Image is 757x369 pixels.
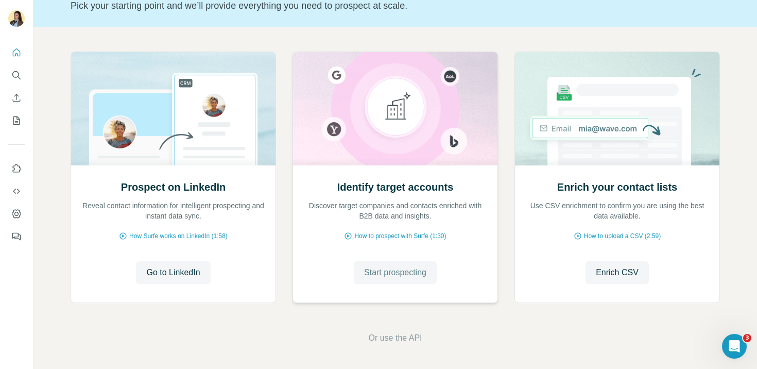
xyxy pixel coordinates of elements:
[8,66,25,85] button: Search
[293,52,498,165] img: Identify target accounts
[303,200,487,221] p: Discover target companies and contacts enriched with B2B data and insights.
[8,159,25,178] button: Use Surfe on LinkedIn
[525,200,709,221] p: Use CSV enrichment to confirm you are using the best data available.
[8,10,25,27] img: Avatar
[81,200,265,221] p: Reveal contact information for intelligent prospecting and instant data sync.
[129,231,228,241] span: How Surfe works on LinkedIn (1:58)
[8,111,25,130] button: My lists
[8,227,25,246] button: Feedback
[71,52,276,165] img: Prospect on LinkedIn
[514,52,720,165] img: Enrich your contact lists
[121,180,226,194] h2: Prospect on LinkedIn
[354,261,437,284] button: Start prospecting
[596,266,639,279] span: Enrich CSV
[368,332,422,344] button: Or use the API
[584,231,661,241] span: How to upload a CSV (2:59)
[337,180,454,194] h2: Identify target accounts
[146,266,200,279] span: Go to LinkedIn
[586,261,649,284] button: Enrich CSV
[557,180,677,194] h2: Enrich your contact lists
[8,205,25,223] button: Dashboard
[354,231,446,241] span: How to prospect with Surfe (1:30)
[136,261,210,284] button: Go to LinkedIn
[8,43,25,62] button: Quick start
[8,89,25,107] button: Enrich CSV
[364,266,426,279] span: Start prospecting
[8,182,25,200] button: Use Surfe API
